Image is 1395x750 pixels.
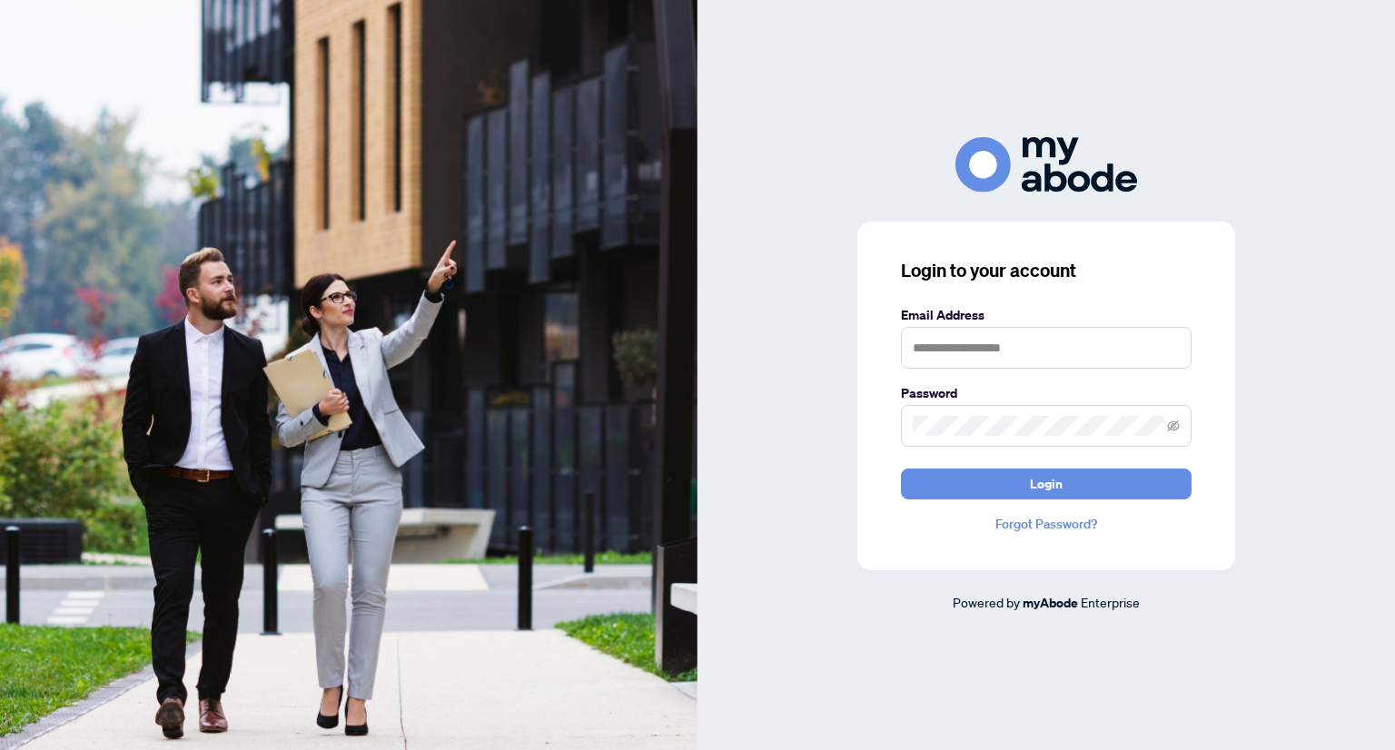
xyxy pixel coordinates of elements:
[901,469,1192,499] button: Login
[901,383,1192,403] label: Password
[1030,469,1063,498] span: Login
[901,305,1192,325] label: Email Address
[901,514,1192,534] a: Forgot Password?
[901,258,1192,283] h3: Login to your account
[1023,593,1078,613] a: myAbode
[1081,594,1140,610] span: Enterprise
[955,137,1137,192] img: ma-logo
[1167,419,1180,432] span: eye-invisible
[953,594,1020,610] span: Powered by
